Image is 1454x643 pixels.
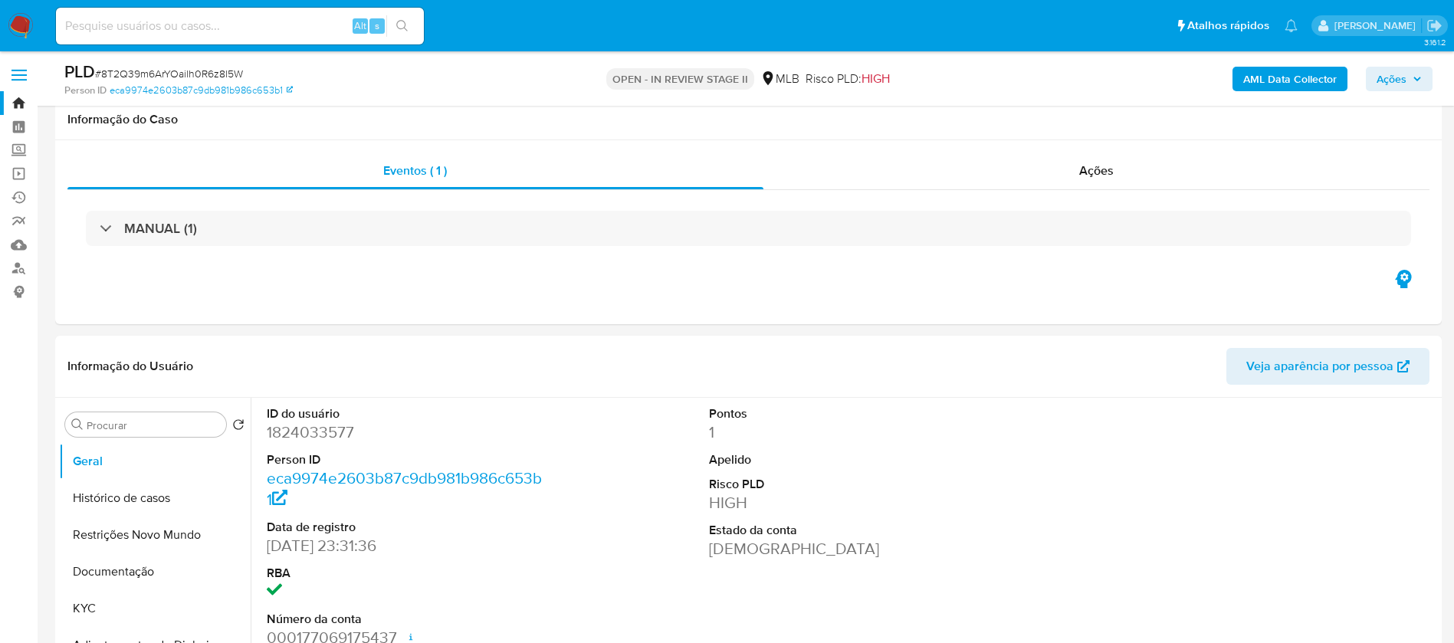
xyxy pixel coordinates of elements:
[1243,67,1337,91] b: AML Data Collector
[1366,67,1433,91] button: Ações
[267,565,546,582] dt: RBA
[59,517,251,553] button: Restrições Novo Mundo
[1226,348,1429,385] button: Veja aparência por pessoa
[56,16,424,36] input: Pesquise usuários ou casos...
[59,480,251,517] button: Histórico de casos
[267,611,546,628] dt: Número da conta
[267,451,546,468] dt: Person ID
[59,553,251,590] button: Documentação
[267,535,546,556] dd: [DATE] 23:31:36
[383,162,447,179] span: Eventos ( 1 )
[375,18,379,33] span: s
[71,418,84,431] button: Procurar
[267,422,546,443] dd: 1824033577
[709,522,989,539] dt: Estado da conta
[267,519,546,536] dt: Data de registro
[709,476,989,493] dt: Risco PLD
[760,71,799,87] div: MLB
[124,220,197,237] h3: MANUAL (1)
[1426,18,1443,34] a: Sair
[59,590,251,627] button: KYC
[232,418,245,435] button: Retornar ao pedido padrão
[1232,67,1347,91] button: AML Data Collector
[95,66,243,81] span: # 8T2Q39m6ArYOailh0R6z8l5W
[59,443,251,480] button: Geral
[64,84,107,97] b: Person ID
[386,15,418,37] button: search-icon
[709,405,989,422] dt: Pontos
[709,451,989,468] dt: Apelido
[1285,19,1298,32] a: Notificações
[110,84,293,97] a: eca9974e2603b87c9db981b986c653b1
[1079,162,1114,179] span: Ações
[354,18,366,33] span: Alt
[709,538,989,559] dd: [DEMOGRAPHIC_DATA]
[709,422,989,443] dd: 1
[1377,67,1406,91] span: Ações
[86,211,1411,246] div: MANUAL (1)
[67,359,193,374] h1: Informação do Usuário
[1246,348,1393,385] span: Veja aparência por pessoa
[67,112,1429,127] h1: Informação do Caso
[87,418,220,432] input: Procurar
[267,405,546,422] dt: ID do usuário
[862,70,890,87] span: HIGH
[1187,18,1269,34] span: Atalhos rápidos
[606,68,754,90] p: OPEN - IN REVIEW STAGE II
[806,71,890,87] span: Risco PLD:
[1334,18,1421,33] p: renata.fdelgado@mercadopago.com.br
[64,59,95,84] b: PLD
[709,492,989,513] dd: HIGH
[267,467,542,510] a: eca9974e2603b87c9db981b986c653b1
